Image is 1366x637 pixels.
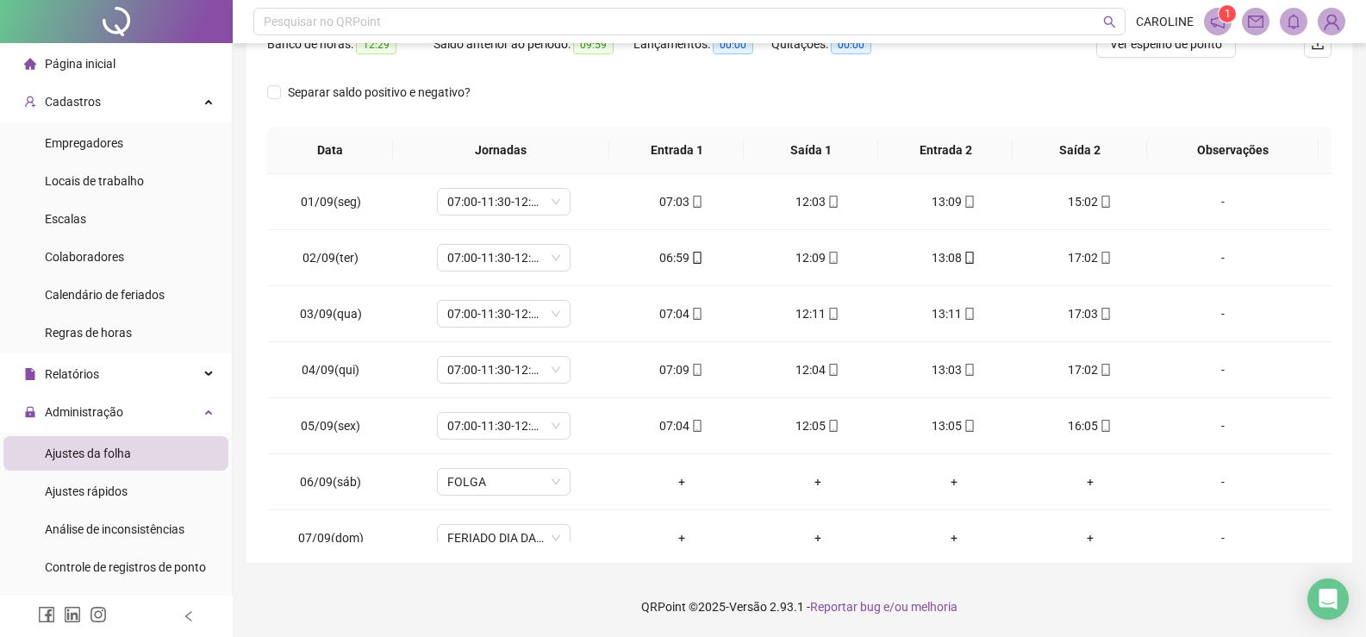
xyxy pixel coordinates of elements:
[64,606,81,623] span: linkedin
[447,357,560,383] span: 07:00-11:30-12:30-17:00
[826,196,839,208] span: mobile
[633,34,771,54] div: Lançamentos:
[1098,196,1112,208] span: mobile
[689,364,703,376] span: mobile
[45,447,131,460] span: Ajustes da folha
[1098,308,1112,320] span: mobile
[900,528,1008,547] div: +
[1098,420,1112,432] span: mobile
[900,472,1008,491] div: +
[962,308,976,320] span: mobile
[447,525,560,551] span: FERIADO DIA DA INDEPENDÊNCIA
[45,484,128,498] span: Ajustes rápidos
[301,195,361,209] span: 01/09(seg)
[356,35,396,54] span: 12:29
[281,83,477,102] span: Separar saldo positivo e negativo?
[1147,127,1319,174] th: Observações
[713,35,753,54] span: 00:00
[826,252,839,264] span: mobile
[300,475,361,489] span: 06/09(sáb)
[447,301,560,327] span: 07:00-11:30-12:30-17:00
[900,304,1008,323] div: 13:11
[302,363,359,377] span: 04/09(qui)
[627,528,736,547] div: +
[1161,141,1305,159] span: Observações
[764,192,872,211] div: 12:03
[301,419,360,433] span: 05/09(sex)
[962,252,976,264] span: mobile
[744,127,878,174] th: Saída 1
[689,252,703,264] span: mobile
[45,57,115,71] span: Página inicial
[1210,14,1226,29] span: notification
[1136,12,1194,31] span: CAROLINE
[900,192,1008,211] div: 13:09
[1036,360,1145,379] div: 17:02
[45,522,184,536] span: Análise de inconsistências
[393,127,609,174] th: Jornadas
[45,95,101,109] span: Cadastros
[627,360,736,379] div: 07:09
[447,413,560,439] span: 07:00-11:30-12:30-16:00
[1036,192,1145,211] div: 15:02
[298,531,364,545] span: 07/09(dom)
[689,308,703,320] span: mobile
[24,368,36,380] span: file
[1172,248,1274,267] div: -
[627,304,736,323] div: 07:04
[1036,472,1145,491] div: +
[38,606,55,623] span: facebook
[729,600,767,614] span: Versão
[267,127,393,174] th: Data
[1098,364,1112,376] span: mobile
[1219,5,1236,22] sup: 1
[1103,16,1116,28] span: search
[1110,34,1222,53] span: Ver espelho de ponto
[1319,9,1344,34] img: 89421
[1248,14,1263,29] span: mail
[303,251,359,265] span: 02/09(ter)
[45,174,144,188] span: Locais de trabalho
[45,288,165,302] span: Calendário de feriados
[689,420,703,432] span: mobile
[24,96,36,108] span: user-add
[878,127,1013,174] th: Entrada 2
[627,248,736,267] div: 06:59
[764,248,872,267] div: 12:09
[1172,416,1274,435] div: -
[1307,578,1349,620] div: Open Intercom Messenger
[689,196,703,208] span: mobile
[447,189,560,215] span: 07:00-11:30-12:30-17:00
[447,245,560,271] span: 07:00-11:30-12:30-17:00
[1036,416,1145,435] div: 16:05
[1172,528,1274,547] div: -
[771,34,904,54] div: Quitações:
[962,420,976,432] span: mobile
[962,196,976,208] span: mobile
[764,528,872,547] div: +
[627,416,736,435] div: 07:04
[1172,192,1274,211] div: -
[1036,248,1145,267] div: 17:02
[764,416,872,435] div: 12:05
[1311,37,1325,51] span: upload
[45,250,124,264] span: Colaboradores
[900,360,1008,379] div: 13:03
[900,248,1008,267] div: 13:08
[233,577,1366,637] footer: QRPoint © 2025 - 2.93.1 -
[1013,127,1147,174] th: Saída 2
[434,34,633,54] div: Saldo anterior ao período:
[183,610,195,622] span: left
[447,469,560,495] span: FOLGA
[826,420,839,432] span: mobile
[45,367,99,381] span: Relatórios
[764,360,872,379] div: 12:04
[1036,528,1145,547] div: +
[45,326,132,340] span: Regras de horas
[627,192,736,211] div: 07:03
[45,405,123,419] span: Administração
[1286,14,1301,29] span: bell
[1098,252,1112,264] span: mobile
[627,472,736,491] div: +
[962,364,976,376] span: mobile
